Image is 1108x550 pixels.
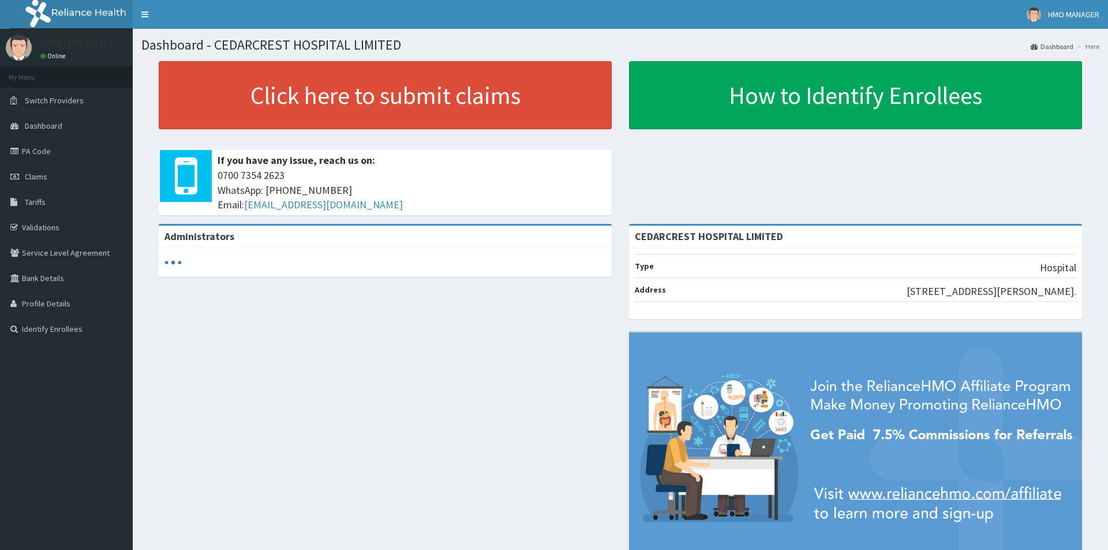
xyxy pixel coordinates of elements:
[244,198,403,211] a: [EMAIL_ADDRESS][DOMAIN_NAME]
[218,154,375,167] b: If you have any issue, reach us on:
[159,61,612,129] a: Click here to submit claims
[40,38,106,48] p: HMO MANAGER
[907,284,1076,299] p: [STREET_ADDRESS][PERSON_NAME].
[25,197,46,207] span: Tariffs
[141,38,1099,53] h1: Dashboard - CEDARCREST HOSPITAL LIMITED
[40,52,68,60] a: Online
[1048,9,1099,20] span: HMO MANAGER
[25,95,84,106] span: Switch Providers
[25,171,47,182] span: Claims
[635,285,666,295] b: Address
[25,121,62,131] span: Dashboard
[6,35,32,61] img: User Image
[635,230,783,243] strong: CEDARCREST HOSPITAL LIMITED
[1040,260,1076,275] p: Hospital
[164,254,182,271] svg: audio-loading
[629,61,1082,129] a: How to Identify Enrollees
[218,168,606,212] span: 0700 7354 2623 WhatsApp: [PHONE_NUMBER] Email:
[164,230,234,243] b: Administrators
[1027,8,1041,22] img: User Image
[635,261,654,271] b: Type
[1031,42,1073,51] a: Dashboard
[1075,42,1099,51] li: Here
